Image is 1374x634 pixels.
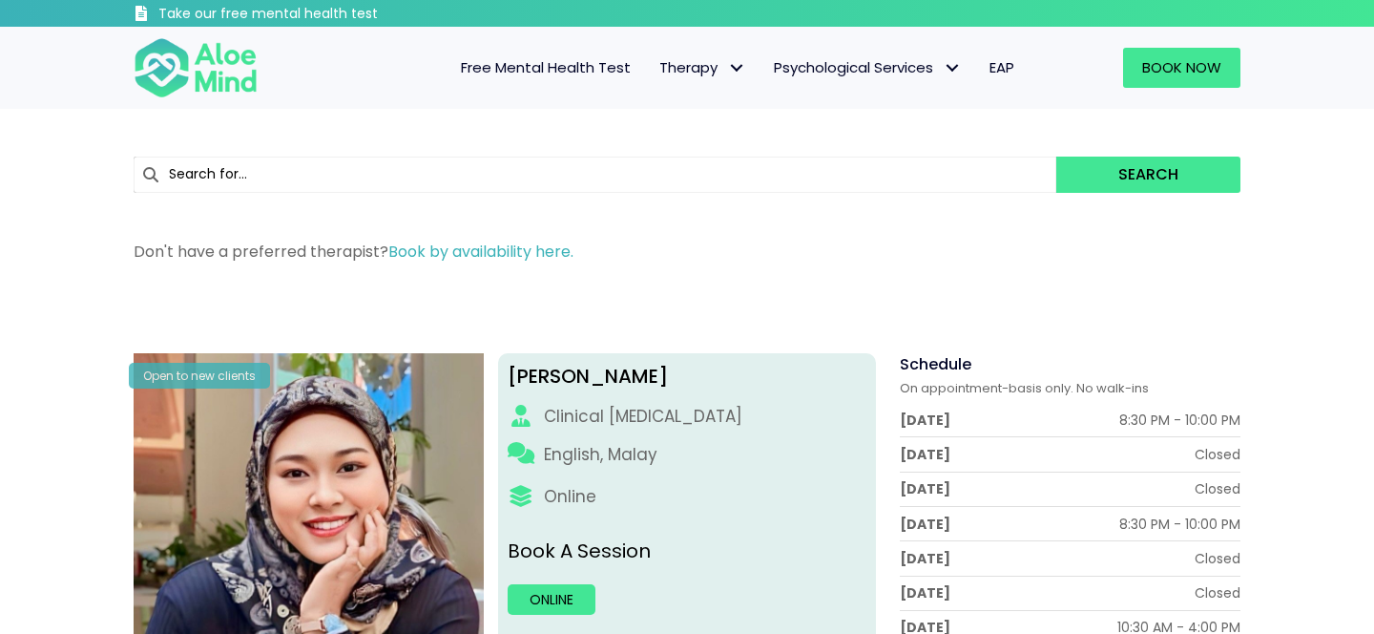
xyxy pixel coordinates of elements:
span: Therapy [659,57,745,77]
span: Free Mental Health Test [461,57,631,77]
span: Psychological Services [774,57,961,77]
div: [DATE] [900,445,950,464]
a: Book by availability here. [388,241,573,263]
a: Online [508,584,595,615]
p: English, Malay [544,443,657,467]
div: 8:30 PM - 10:00 PM [1119,515,1240,534]
span: EAP [989,57,1014,77]
div: Closed [1195,549,1240,568]
p: Don't have a preferred therapist? [134,241,1240,263]
span: Therapy: submenu [722,54,750,82]
a: Psychological ServicesPsychological Services: submenu [760,48,975,88]
div: [DATE] [900,515,950,534]
a: TherapyTherapy: submenu [645,48,760,88]
span: Psychological Services: submenu [938,54,966,82]
div: [PERSON_NAME] [508,363,867,391]
input: Search for... [134,157,1056,193]
div: Online [544,485,596,509]
h3: Take our free mental health test [158,5,480,24]
span: Schedule [900,353,971,375]
div: [DATE] [900,411,950,430]
div: Closed [1195,479,1240,498]
a: EAP [975,48,1029,88]
nav: Menu [282,48,1029,88]
span: Book Now [1142,57,1221,77]
img: Aloe mind Logo [134,36,258,99]
div: [DATE] [900,583,950,602]
div: [DATE] [900,479,950,498]
a: Free Mental Health Test [447,48,645,88]
span: On appointment-basis only. No walk-ins [900,379,1149,397]
div: Closed [1195,445,1240,464]
div: Clinical [MEDICAL_DATA] [544,405,742,429]
a: Take our free mental health test [134,5,480,27]
div: 8:30 PM - 10:00 PM [1119,411,1240,430]
button: Search [1056,157,1240,193]
div: [DATE] [900,549,950,568]
a: Book Now [1123,48,1240,88]
p: Book A Session [508,538,867,565]
div: Open to new clients [129,363,270,389]
div: Closed [1195,583,1240,602]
